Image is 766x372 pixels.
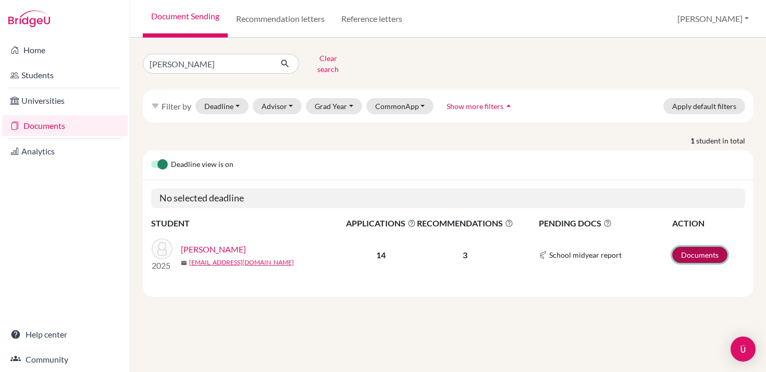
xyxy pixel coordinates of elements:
[306,98,362,114] button: Grad Year
[152,259,172,272] p: 2025
[690,135,696,146] strong: 1
[151,217,345,230] th: STUDENT
[672,247,727,263] a: Documents
[189,258,294,267] a: [EMAIL_ADDRESS][DOMAIN_NAME]
[151,188,745,208] h5: No selected deadline
[438,98,523,114] button: Show more filtersarrow_drop_up
[366,98,434,114] button: CommonApp
[181,260,187,266] span: mail
[663,98,745,114] button: Apply default filters
[299,50,357,77] button: Clear search
[731,337,756,362] div: Open Intercom Messenger
[2,115,128,136] a: Documents
[2,141,128,162] a: Analytics
[162,101,191,111] span: Filter by
[673,9,753,29] button: [PERSON_NAME]
[376,250,386,260] b: 14
[696,135,753,146] span: student in total
[503,101,514,111] i: arrow_drop_up
[8,10,50,27] img: Bridge-U
[152,238,172,259] img: Shah, Pranai
[417,217,513,230] span: RECOMMENDATIONS
[143,54,272,74] input: Find student by name...
[2,65,128,86] a: Students
[539,251,547,259] img: Common App logo
[151,102,159,110] i: filter_list
[171,159,233,171] span: Deadline view is on
[2,90,128,111] a: Universities
[447,102,503,111] span: Show more filters
[181,243,246,256] a: [PERSON_NAME]
[417,249,513,261] p: 3
[2,324,128,345] a: Help center
[2,349,128,370] a: Community
[253,98,302,114] button: Advisor
[346,217,416,230] span: APPLICATIONS
[549,249,622,260] span: School midyear report
[539,217,672,230] span: PENDING DOCS
[195,98,249,114] button: Deadline
[2,40,128,61] a: Home
[672,217,745,230] th: ACTION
